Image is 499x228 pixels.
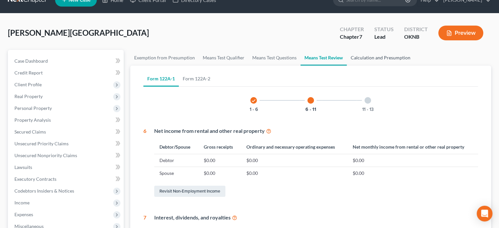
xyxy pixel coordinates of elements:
span: Codebtors Insiders & Notices [14,188,74,194]
span: Secured Claims [14,129,46,135]
a: Secured Claims [9,126,124,138]
td: $0.00 [241,167,347,179]
span: Client Profile [14,82,42,87]
a: Calculation and Presumption [347,50,414,66]
div: Chapter [340,26,364,33]
td: Debtor [154,154,198,167]
i: check [251,98,256,103]
a: Form 122A-1 [143,71,179,87]
th: Ordinary and necessary operating expenses [241,140,347,154]
span: [PERSON_NAME][GEOGRAPHIC_DATA] [8,28,149,37]
button: 6 - 11 [305,107,316,112]
span: Unsecured Nonpriority Claims [14,153,77,158]
div: Lead [374,33,394,41]
a: Unsecured Nonpriority Claims [9,150,124,161]
a: Means Test Qualifier [199,50,248,66]
span: Income [14,200,30,205]
span: Expenses [14,212,33,217]
a: Unsecured Priority Claims [9,138,124,150]
button: 1 - 6 [250,107,258,112]
th: Gross receipts [198,140,241,154]
a: Case Dashboard [9,55,124,67]
a: Executory Contracts [9,173,124,185]
div: Net income from rental and other real property [154,127,478,135]
td: $0.00 [347,167,478,179]
a: Means Test Review [301,50,347,66]
a: Form 122A-2 [179,71,214,87]
div: Status [374,26,394,33]
a: Means Test Questions [248,50,301,66]
td: $0.00 [241,154,347,167]
a: Revisit Non-Employment Income [154,186,225,197]
span: Lawsuits [14,164,32,170]
span: Case Dashboard [14,58,48,64]
td: $0.00 [198,154,241,167]
span: Unsecured Priority Claims [14,141,69,146]
span: Real Property [14,93,43,99]
span: Personal Property [14,105,52,111]
span: Executory Contracts [14,176,56,182]
th: Net monthly income from rental or other real property [347,140,478,154]
div: 6 [143,127,146,198]
div: Open Intercom Messenger [477,206,492,221]
th: Debtor/Spouse [154,140,198,154]
button: Preview [438,26,483,40]
a: Credit Report [9,67,124,79]
td: Spouse [154,167,198,179]
span: Credit Report [14,70,43,75]
td: $0.00 [198,167,241,179]
span: Property Analysis [14,117,51,123]
a: Lawsuits [9,161,124,173]
span: 7 [359,33,362,40]
a: Exemption from Presumption [130,50,199,66]
div: Chapter [340,33,364,41]
a: Property Analysis [9,114,124,126]
button: 11 - 13 [362,107,374,112]
td: $0.00 [347,154,478,167]
div: OKNB [404,33,428,41]
div: District [404,26,428,33]
div: Interest, dividends, and royalties [154,214,478,221]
